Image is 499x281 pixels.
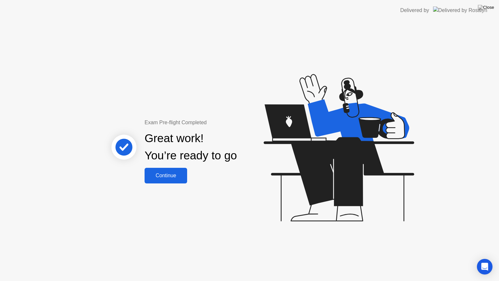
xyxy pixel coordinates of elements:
[478,5,494,10] img: Close
[433,7,487,14] img: Delivered by Rosalyn
[400,7,429,14] div: Delivered by
[477,259,493,274] div: Open Intercom Messenger
[145,130,237,164] div: Great work! You’re ready to go
[147,173,185,179] div: Continue
[145,119,279,127] div: Exam Pre-flight Completed
[145,168,187,183] button: Continue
